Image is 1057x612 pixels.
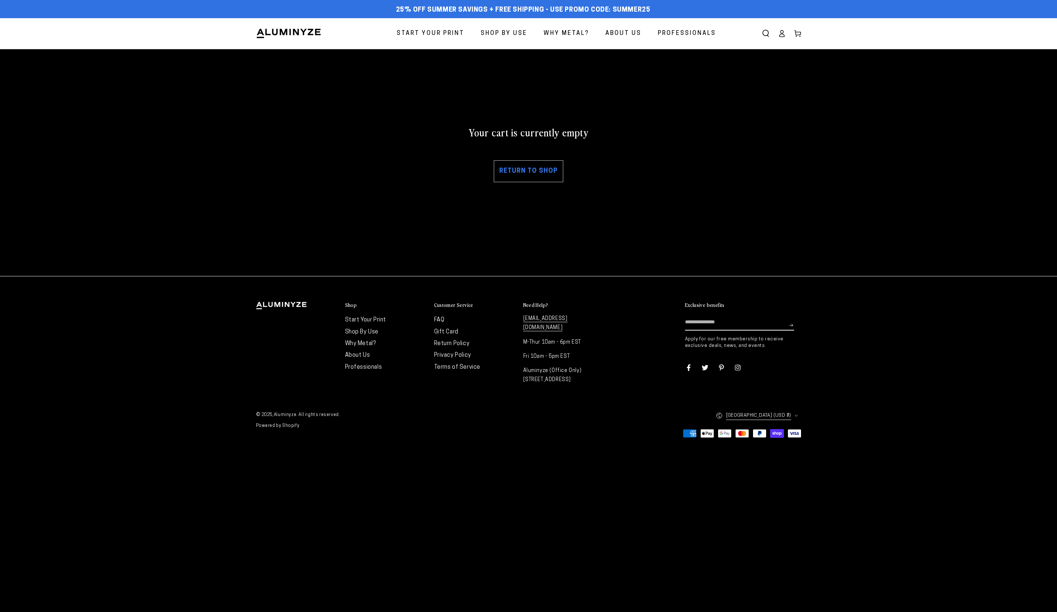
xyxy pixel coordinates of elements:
h2: Customer Service [434,302,473,308]
span: 25% off Summer Savings + Free Shipping - Use Promo Code: SUMMER25 [396,6,650,14]
summary: Exclusive benefits [685,302,801,309]
h2: Your cart is currently empty [256,125,801,139]
p: Aluminyze (Office Only) [STREET_ADDRESS] [523,366,605,384]
a: Start Your Print [391,24,470,43]
a: Professionals [652,24,721,43]
span: Shop By Use [481,28,527,39]
a: Privacy Policy [434,352,471,358]
a: Return Policy [434,341,470,347]
a: Why Metal? [538,24,594,43]
p: Apply for our free membership to receive exclusive deals, news, and events. [685,336,801,349]
a: Aluminyze [274,413,296,417]
h2: Need Help? [523,302,548,308]
a: Return to shop [494,160,563,182]
span: [GEOGRAPHIC_DATA] (USD $) [726,411,791,420]
a: About Us [600,24,647,43]
span: Start Your Print [397,28,464,39]
summary: Customer Service [434,302,516,309]
a: FAQ [434,317,445,323]
button: Subscribe [789,314,794,336]
summary: Shop [345,302,427,309]
span: About Us [605,28,641,39]
a: Start Your Print [345,317,387,323]
a: Why Metal? [345,341,376,347]
small: © 2025, . All rights reserved. [256,410,529,421]
a: Powered by Shopify [256,424,300,428]
a: Terms of Service [434,364,481,370]
h2: Exclusive benefits [685,302,725,308]
span: Professionals [658,28,716,39]
a: Shop By Use [475,24,533,43]
button: [GEOGRAPHIC_DATA] (USD $) [716,408,801,423]
summary: Search our site [758,25,774,41]
img: Aluminyze [256,28,321,39]
summary: Need Help? [523,302,605,309]
h2: Shop [345,302,357,308]
a: Professionals [345,364,382,370]
a: Shop By Use [345,329,379,335]
a: Gift Card [434,329,459,335]
p: M-Thur 10am - 6pm EST [523,338,605,347]
p: Fri 10am - 5pm EST [523,352,605,361]
a: [EMAIL_ADDRESS][DOMAIN_NAME] [523,316,568,331]
a: About Us [345,352,370,358]
span: Why Metal? [544,28,589,39]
